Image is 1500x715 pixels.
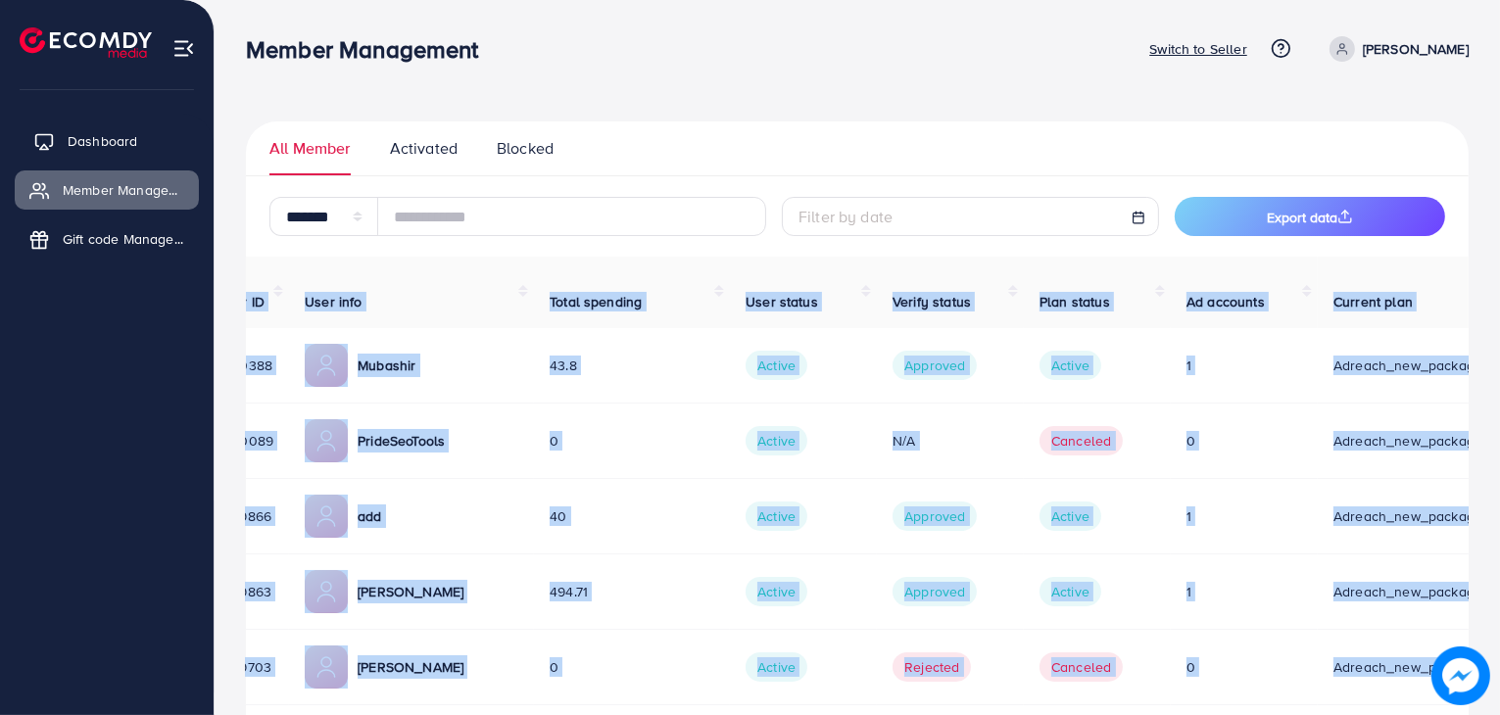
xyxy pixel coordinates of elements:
[15,219,199,259] a: Gift code Management
[893,351,977,380] span: Approved
[1186,657,1195,677] span: 0
[1186,582,1191,601] span: 1
[269,137,351,160] span: All Member
[1333,292,1413,311] span: Current plan
[358,580,463,603] p: [PERSON_NAME]
[1149,37,1247,61] p: Switch to Seller
[1175,197,1445,236] button: Export data
[218,431,273,451] span: 1030089
[497,137,554,160] span: Blocked
[893,431,915,451] span: N/A
[550,582,588,601] span: 494.71
[798,206,893,227] span: Filter by date
[746,292,818,311] span: User status
[68,131,137,151] span: Dashboard
[1431,646,1490,705] img: image
[1040,577,1101,606] span: Active
[893,652,971,682] span: Rejected
[550,431,558,451] span: 0
[390,137,458,160] span: Activated
[63,180,184,200] span: Member Management
[1040,501,1101,531] span: Active
[1333,582,1482,601] span: adreach_new_package
[15,121,199,161] a: Dashboard
[305,344,348,387] img: ic-member-manager.00abd3e0.svg
[1363,37,1469,61] p: [PERSON_NAME]
[63,229,184,249] span: Gift code Management
[550,657,558,677] span: 0
[1267,208,1353,227] span: Export data
[1333,506,1482,526] span: adreach_new_package
[305,292,362,311] span: User info
[358,655,463,679] p: [PERSON_NAME]
[218,356,272,375] span: 1030388
[746,577,807,606] span: Active
[1186,292,1265,311] span: Ad accounts
[358,429,445,453] p: PrideSeoTools
[1186,356,1191,375] span: 1
[893,292,971,311] span: Verify status
[305,570,348,613] img: ic-member-manager.00abd3e0.svg
[1186,506,1191,526] span: 1
[746,351,807,380] span: Active
[246,35,495,64] h3: Member Management
[172,37,195,60] img: menu
[1322,36,1469,62] a: [PERSON_NAME]
[305,645,348,689] img: ic-member-manager.00abd3e0.svg
[20,27,152,58] img: logo
[1040,652,1123,682] span: canceled
[746,426,807,455] span: Active
[893,577,977,606] span: Approved
[550,356,577,375] span: 43.8
[305,495,348,538] img: ic-member-manager.00abd3e0.svg
[1040,292,1110,311] span: Plan status
[550,506,566,526] span: 40
[746,501,807,531] span: Active
[358,504,381,528] p: add
[358,354,415,377] p: Mubashir
[1333,356,1482,375] span: adreach_new_package
[550,292,642,311] span: Total spending
[746,652,807,682] span: Active
[1333,431,1482,451] span: adreach_new_package
[1186,431,1195,451] span: 0
[305,419,348,462] img: ic-member-manager.00abd3e0.svg
[15,170,199,210] a: Member Management
[1040,351,1101,380] span: Active
[893,501,977,531] span: Approved
[1040,426,1123,455] span: canceled
[1333,657,1482,677] span: adreach_new_package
